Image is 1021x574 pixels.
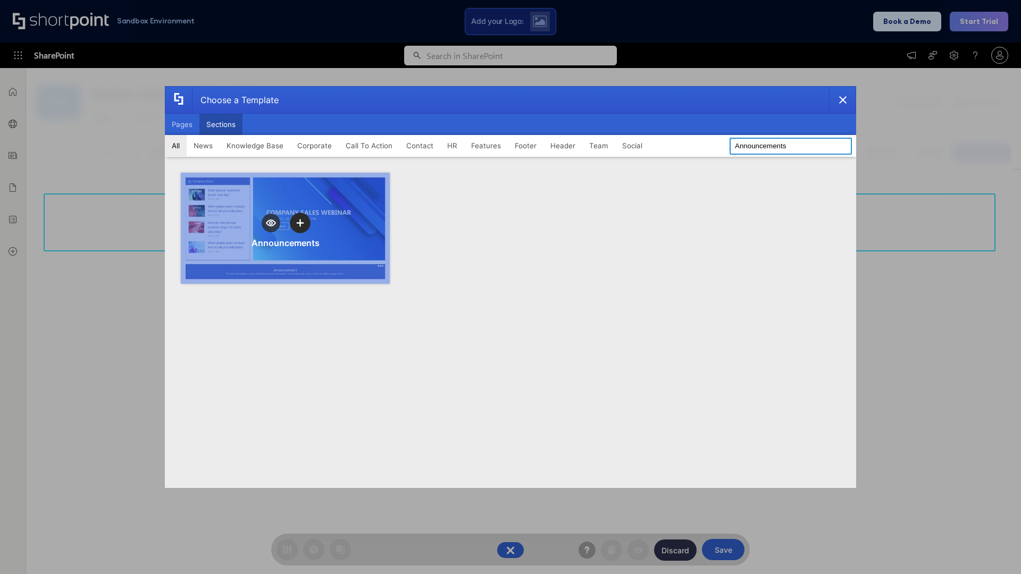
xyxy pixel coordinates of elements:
[220,135,290,156] button: Knowledge Base
[582,135,615,156] button: Team
[290,135,339,156] button: Corporate
[543,135,582,156] button: Header
[199,114,242,135] button: Sections
[968,523,1021,574] iframe: Chat Widget
[165,86,856,488] div: template selector
[187,135,220,156] button: News
[464,135,508,156] button: Features
[165,135,187,156] button: All
[252,238,320,248] div: Announcements
[399,135,440,156] button: Contact
[339,135,399,156] button: Call To Action
[730,138,852,155] input: Search
[440,135,464,156] button: HR
[192,87,279,113] div: Choose a Template
[165,114,199,135] button: Pages
[615,135,649,156] button: Social
[508,135,543,156] button: Footer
